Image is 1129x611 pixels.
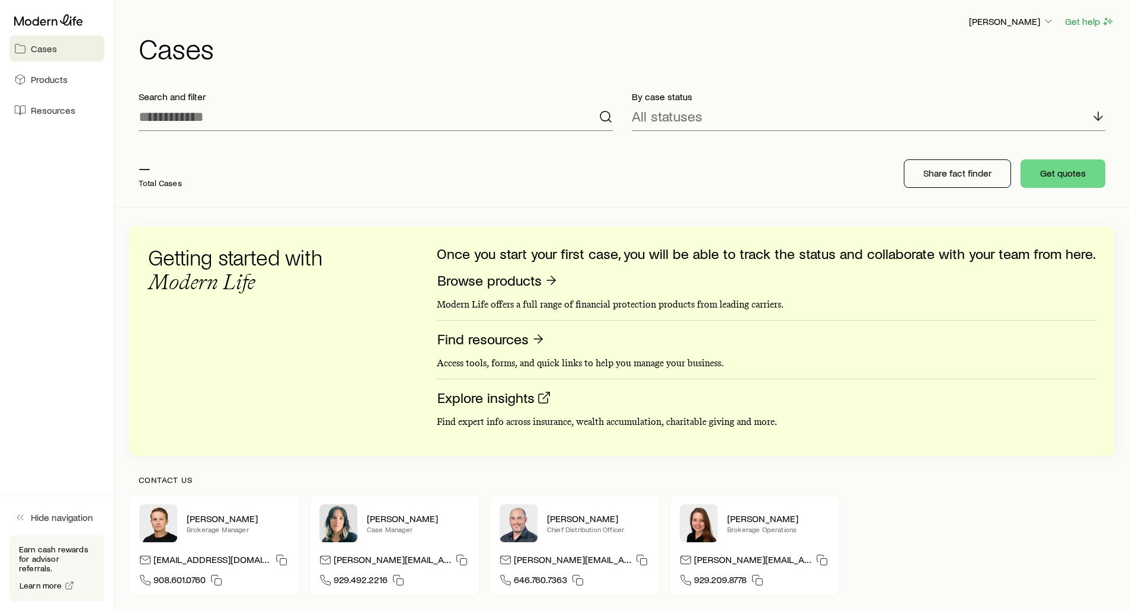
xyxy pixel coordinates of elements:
p: — [139,159,182,176]
span: Resources [31,104,75,116]
p: Earn cash rewards for advisor referrals. [19,545,95,573]
span: 646.760.7363 [514,574,567,590]
p: Contact us [139,475,1105,485]
span: Hide navigation [31,511,93,523]
img: Ellen Wall [680,504,718,542]
p: [PERSON_NAME] [187,513,290,524]
p: Search and filter [139,91,613,103]
p: [PERSON_NAME] [367,513,470,524]
span: Modern Life [148,269,255,295]
p: [PERSON_NAME] [969,15,1054,27]
a: Browse products [437,271,559,290]
p: All statuses [632,108,702,124]
span: Learn more [20,581,62,590]
img: Rich Loeffler [139,504,177,542]
p: [PERSON_NAME][EMAIL_ADDRESS][DOMAIN_NAME] [334,554,451,570]
span: 929.209.8778 [694,574,747,590]
p: Modern Life offers a full range of financial protection products from leading carriers. [437,299,1096,311]
a: Find resources [437,330,546,348]
span: 908.601.0760 [153,574,206,590]
button: [PERSON_NAME] [968,15,1055,29]
p: By case status [632,91,1106,103]
span: 929.492.2216 [334,574,388,590]
a: Products [9,66,104,92]
p: Total Cases [139,178,182,188]
button: Share fact finder [904,159,1011,188]
button: Hide navigation [9,504,104,530]
img: Dan Pierson [500,504,538,542]
p: [PERSON_NAME] [727,513,830,524]
p: [PERSON_NAME] [547,513,650,524]
p: [PERSON_NAME][EMAIL_ADDRESS][DOMAIN_NAME] [694,554,811,570]
a: Explore insights [437,389,552,407]
p: [PERSON_NAME][EMAIL_ADDRESS][DOMAIN_NAME] [514,554,631,570]
span: Products [31,73,68,85]
span: Cases [31,43,57,55]
button: Get help [1064,15,1115,28]
p: Find expert info across insurance, wealth accumulation, charitable giving and more. [437,416,1096,428]
p: Access tools, forms, and quick links to help you manage your business. [437,357,1096,369]
p: Once you start your first case, you will be able to track the status and collaborate with your te... [437,245,1096,262]
p: Brokerage Manager [187,524,290,534]
p: [EMAIL_ADDRESS][DOMAIN_NAME] [153,554,271,570]
h3: Getting started with [148,245,338,294]
button: Get quotes [1021,159,1105,188]
p: Share fact finder [923,167,992,179]
p: Case Manager [367,524,470,534]
p: Chief Distribution Officer [547,524,650,534]
img: Lisette Vega [319,504,357,542]
p: Brokerage Operations [727,524,830,534]
a: Resources [9,97,104,123]
div: Earn cash rewards for advisor referrals.Learn more [9,535,104,602]
a: Cases [9,36,104,62]
h1: Cases [139,34,1115,62]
